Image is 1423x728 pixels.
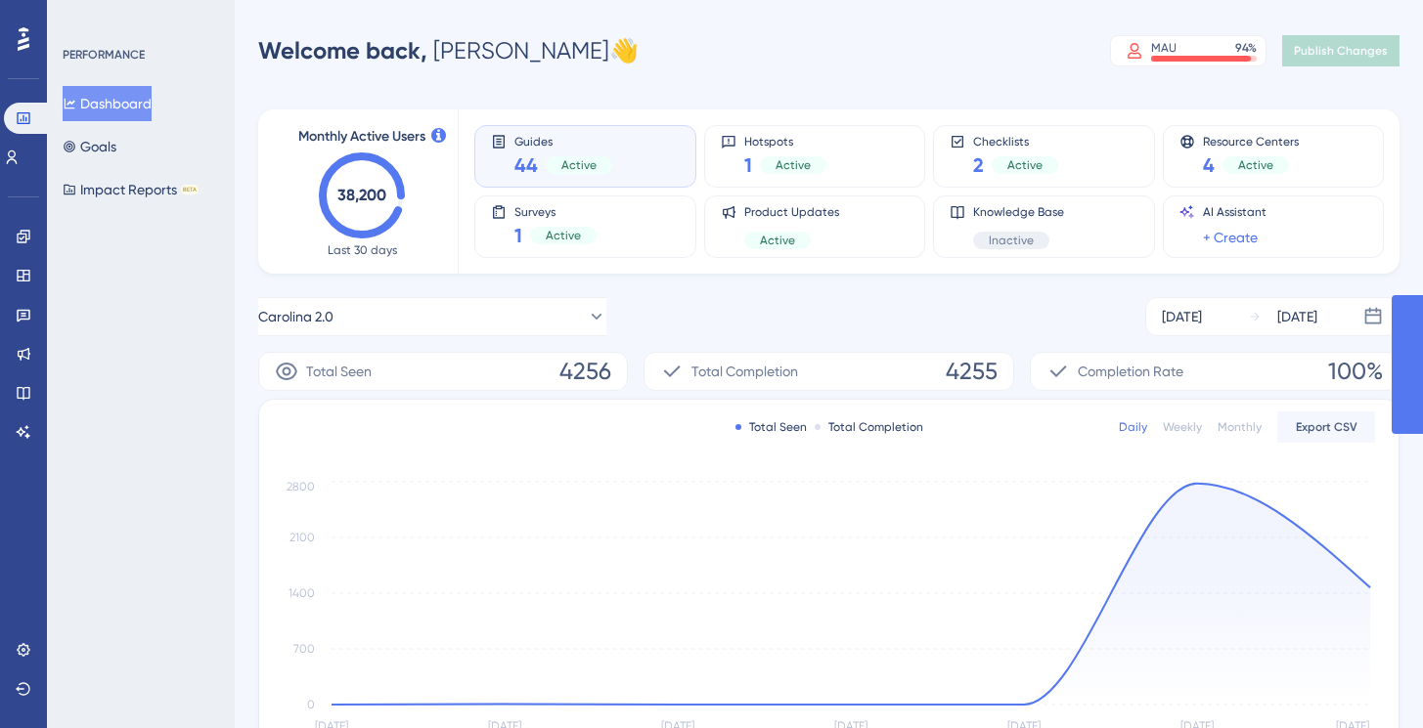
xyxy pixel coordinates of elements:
[561,157,597,173] span: Active
[1277,305,1317,328] div: [DATE]
[744,204,839,220] span: Product Updates
[1162,305,1202,328] div: [DATE]
[337,186,386,204] text: 38,200
[1078,360,1183,383] span: Completion Rate
[735,419,807,435] div: Total Seen
[1203,226,1258,249] a: + Create
[973,151,984,179] span: 2
[258,297,606,336] button: Carolina 2.0
[258,36,427,64] span: Welcome back,
[306,360,372,383] span: Total Seen
[1203,134,1299,148] span: Resource Centers
[1294,43,1388,59] span: Publish Changes
[1282,35,1400,66] button: Publish Changes
[1163,419,1202,435] div: Weekly
[1238,157,1273,173] span: Active
[298,125,425,149] span: Monthly Active Users
[559,356,611,387] span: 4256
[1296,419,1357,435] span: Export CSV
[691,360,798,383] span: Total Completion
[946,356,998,387] span: 4255
[1235,40,1257,56] div: 94 %
[973,134,1058,148] span: Checklists
[514,151,538,179] span: 44
[1341,651,1400,709] iframe: UserGuiding AI Assistant Launcher
[1119,419,1147,435] div: Daily
[63,172,199,207] button: Impact ReportsBETA
[63,47,145,63] div: PERFORMANCE
[1328,356,1383,387] span: 100%
[744,151,752,179] span: 1
[989,233,1034,248] span: Inactive
[514,134,612,148] span: Guides
[1277,411,1375,443] button: Export CSV
[1203,204,1267,220] span: AI Assistant
[63,86,152,121] button: Dashboard
[744,134,826,148] span: Hotspots
[293,642,315,656] tspan: 700
[973,204,1064,220] span: Knowledge Base
[776,157,811,173] span: Active
[258,35,639,66] div: [PERSON_NAME] 👋
[289,586,315,600] tspan: 1400
[63,129,116,164] button: Goals
[1007,157,1043,173] span: Active
[181,185,199,194] div: BETA
[760,233,795,248] span: Active
[815,419,923,435] div: Total Completion
[514,204,597,218] span: Surveys
[328,242,397,258] span: Last 30 days
[258,305,334,328] span: Carolina 2.0
[1218,419,1262,435] div: Monthly
[1151,40,1177,56] div: MAU
[1203,151,1215,179] span: 4
[514,222,522,249] span: 1
[546,228,581,243] span: Active
[307,698,315,711] tspan: 0
[287,480,315,493] tspan: 2800
[289,531,315,544] tspan: 2100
